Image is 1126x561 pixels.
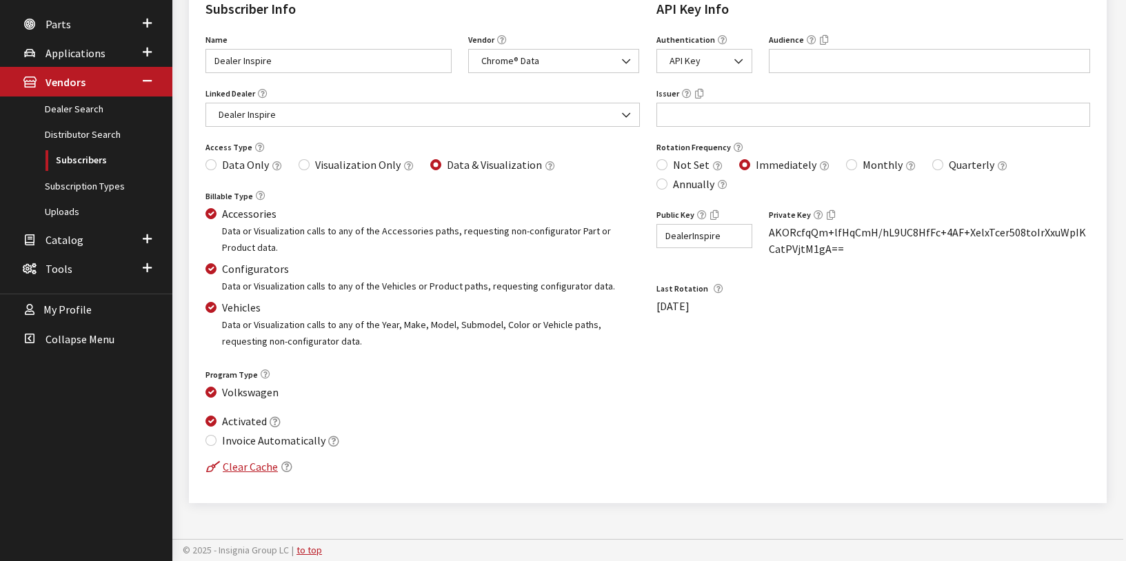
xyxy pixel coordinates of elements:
[656,88,679,100] label: Issuer
[949,156,994,173] label: Quarterly
[46,76,86,90] span: Vendors
[656,34,715,46] label: Authentication
[694,86,704,102] button: Copy the "Issuer" to the clipboard
[819,32,829,48] button: Copy the "Audience" to the clipboard
[710,207,719,223] button: Copy the "Public Key" to the clipboard
[222,225,611,254] small: Data or Visualization calls to any of the Accessories paths, requesting non-configurator Part or ...
[205,88,255,100] label: Linked Dealer
[205,190,253,203] label: Billable Type
[769,209,811,221] label: Private Key
[656,49,752,73] span: API Key
[205,141,252,154] label: Access Type
[447,156,542,173] label: Data & Visualization
[222,280,615,292] small: Data or Visualization calls to any of the Vehicles or Product paths, requesting configurator data.
[222,413,267,429] label: Activated
[756,156,816,173] label: Immediately
[826,207,836,223] button: Copy the "Private Key" to the clipboard
[46,46,105,60] span: Applications
[673,156,710,173] label: Not Set
[656,283,711,295] label: Last Rotation
[863,156,903,173] label: Monthly
[222,261,289,277] label: Configurators
[296,544,322,556] a: to top
[468,34,494,46] label: Vendor
[769,34,804,46] label: Audience
[46,17,71,31] span: Parts
[205,34,228,46] label: Name
[656,299,690,313] span: [DATE]
[222,318,601,347] small: Data or Visualization calls to any of the Year, Make, Model, Submodel, Color or Vehicle paths, re...
[205,458,279,476] button: Clear Cache
[43,303,92,317] span: My Profile
[214,108,631,122] span: Dealer Inspire
[665,54,743,68] span: API Key
[769,225,1086,256] span: AKORcfqQm+lfHqCmH/hL9UC8HfFc+4AF+XelxTcer508toIrXxuWpIKCatPVjtM1gA==
[315,156,401,173] label: Visualization Only
[673,176,714,192] label: Annually
[205,103,640,127] span: Dealer Inspire
[222,299,261,316] label: Vehicles
[292,544,294,556] span: |
[222,156,269,173] label: Data Only
[656,209,694,221] label: Public Key
[46,262,72,276] span: Tools
[46,332,114,346] span: Collapse Menu
[205,369,258,381] label: Program Type
[656,141,731,154] label: Rotation Frequency
[183,544,289,556] span: © 2025 - Insignia Group LC
[46,233,83,247] span: Catalog
[222,384,279,400] label: Volkswagen
[468,49,639,73] span: Chrome® Data
[477,54,630,68] span: Chrome® Data
[222,205,277,222] label: Accessories
[222,432,325,449] label: Invoice Automatically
